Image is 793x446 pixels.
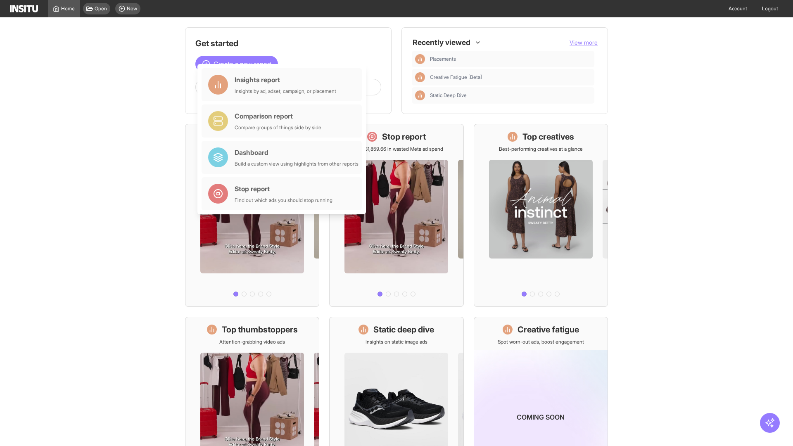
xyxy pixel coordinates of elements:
h1: Top creatives [522,131,574,142]
img: Logo [10,5,38,12]
p: Best-performing creatives at a glance [499,146,583,152]
span: Placements [430,56,591,62]
div: Insights report [235,75,336,85]
div: Insights [415,72,425,82]
span: Create a new report [214,59,271,69]
a: Stop reportSave £31,859.66 in wasted Meta ad spend [329,124,463,307]
a: What's live nowSee all active ads instantly [185,124,319,307]
div: Stop report [235,184,332,194]
span: Placements [430,56,456,62]
div: Find out which ads you should stop running [235,197,332,204]
span: Home [61,5,75,12]
div: Insights [415,54,425,64]
div: Compare groups of things side by side [235,124,321,131]
h1: Top thumbstoppers [222,324,298,335]
h1: Stop report [382,131,426,142]
h1: Static deep dive [373,324,434,335]
span: View more [570,39,598,46]
span: Open [95,5,107,12]
button: Create a new report [195,56,278,72]
div: Insights [415,90,425,100]
div: Comparison report [235,111,321,121]
a: Top creativesBest-performing creatives at a glance [474,124,608,307]
span: Creative Fatigue [Beta] [430,74,591,81]
div: Dashboard [235,147,359,157]
p: Attention-grabbing video ads [219,339,285,345]
p: Insights on static image ads [366,339,427,345]
button: View more [570,38,598,47]
span: Static Deep Dive [430,92,591,99]
p: Save £31,859.66 in wasted Meta ad spend [350,146,443,152]
div: Insights by ad, adset, campaign, or placement [235,88,336,95]
span: Creative Fatigue [Beta] [430,74,482,81]
span: Static Deep Dive [430,92,467,99]
h1: Get started [195,38,381,49]
div: Build a custom view using highlights from other reports [235,161,359,167]
span: New [127,5,137,12]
